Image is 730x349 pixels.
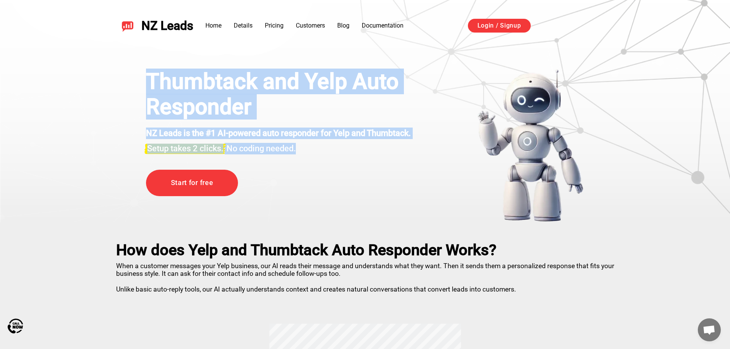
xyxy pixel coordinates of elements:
iframe: Botón de Acceder con Google [538,18,619,34]
h1: Thumbtack and Yelp Auto Responder [146,69,453,119]
img: Call Now [8,318,23,334]
p: When a customer messages your Yelp business, our AI reads their message and understands what they... [116,259,614,293]
a: Blog [337,22,349,29]
img: yelp bot [477,69,584,222]
a: Login / Signup [468,19,531,33]
a: Customers [296,22,325,29]
a: Start for free [146,170,238,196]
span: Setup takes 2 clicks. [147,144,223,153]
a: Details [234,22,253,29]
a: Documentation [362,22,404,29]
strong: NZ Leads is the #1 AI-powered auto responder for Yelp and Thumbtack. [146,128,411,138]
a: Pricing [265,22,284,29]
h2: How does Yelp and Thumbtack Auto Responder Works? [116,241,614,259]
a: Home [205,22,221,29]
img: NZ Leads logo [121,20,134,32]
h2: No coding needed. [146,139,453,154]
span: NZ Leads [141,19,193,33]
a: Open chat [698,318,721,341]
